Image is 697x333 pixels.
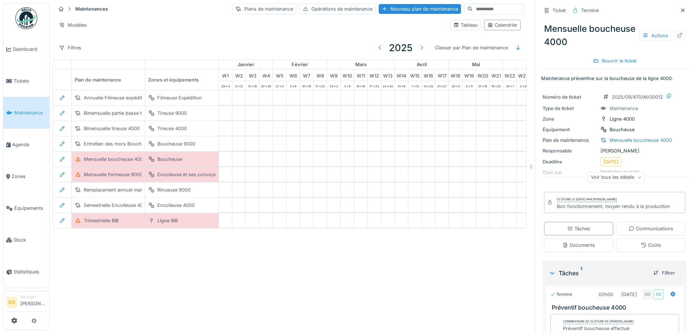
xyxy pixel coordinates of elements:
div: Commentaire de clôture de [PERSON_NAME] [563,319,634,324]
div: Nouveau plan de maintenance [379,4,461,14]
a: Dashboard [3,33,49,65]
div: Terminé [550,291,572,298]
div: Tâches [567,225,590,232]
div: Encolleuse et ses convoyeurs 9000 [157,171,237,178]
div: 24 -> 30 [381,81,394,90]
div: Mensuelle boucheuse 4000 [84,156,146,163]
div: W 9 [327,69,340,81]
div: Plans de maintenance [232,4,296,14]
div: Classer par Plan de maintenance [432,42,511,53]
div: Zone [543,116,597,122]
div: Modèles [56,20,90,30]
div: Boucheuse 9000 [157,140,195,147]
div: Voir tous les détails [588,172,645,183]
div: Mensuelle boucheuse 4000 [541,19,688,52]
div: Rinceuse 9000 [157,186,191,193]
div: 20 -> 26 [259,81,273,90]
div: Bon fonctionnement, moyen rendu à la production [557,203,670,210]
div: 2025/09/470/M/00012 [612,94,663,101]
div: Plan de maintenance [72,69,145,90]
div: 19 -> 25 [490,81,503,90]
div: W 4 [259,69,273,81]
div: 10 -> 16 [354,81,367,90]
div: W 7 [300,69,313,81]
div: Filtres [56,42,85,53]
div: W 10 [341,69,354,81]
div: Ticket [552,7,566,14]
div: W 22 [503,69,516,81]
div: W 18 [449,69,462,81]
div: Documents [562,242,595,249]
div: [DATE] [603,158,619,165]
div: W 1 [219,69,232,81]
a: GG Manager[PERSON_NAME] [6,294,46,312]
div: 3 -> 9 [286,81,300,90]
a: Statistiques [3,256,49,288]
div: Filmeuse Expédition [157,94,202,101]
div: 24 -> 2 [327,81,340,90]
div: Boucheuse [157,156,182,163]
div: Filtrer [650,268,678,278]
div: Type de ticket [543,105,597,112]
span: Zones [12,173,46,180]
div: GG [642,289,653,299]
div: Plan de maintenance [543,137,597,144]
div: W 6 [286,69,300,81]
div: W 14 [395,69,408,81]
div: Annuelle Filmeuse expédition [84,94,149,101]
div: Boucheuse [610,126,634,133]
div: W 12 [368,69,381,81]
div: Maintenance [610,105,638,112]
div: Ligne BIB [157,217,178,224]
div: Mensuelle Fermeuse 9000 [84,171,143,178]
div: 28 -> 4 [449,81,462,90]
div: W 20 [476,69,489,81]
div: 17 -> 23 [368,81,381,90]
div: Deadline [543,158,597,165]
div: Tableau [453,22,478,29]
span: Dashboard [13,46,46,53]
div: 5 -> 11 [462,81,476,90]
div: Mensuelle boucheuse 4000 [610,137,672,144]
div: Communications [629,225,673,232]
div: W 23 [517,69,530,81]
div: Calendrier [487,22,517,29]
div: Entretien des mors Boucheuse 9000 [84,140,165,147]
span: Équipements [14,205,46,212]
span: Maintenance [14,109,46,116]
div: Clôturé le [DATE] par [PERSON_NAME] [557,197,617,202]
div: W 2 [232,69,246,81]
div: Zones et équipements [145,69,218,90]
div: Remplacement annuel manomètre rinceuse 9000 [84,186,192,193]
div: Bimensuelle partie basse tireuse 9000 [84,110,168,117]
div: Rouvrir le ticket [590,56,639,66]
div: Responsable [543,147,597,154]
div: Bimensuelle tireuse 4000 [84,125,140,132]
div: 6 -> 12 [232,81,246,90]
div: 10 -> 16 [300,81,313,90]
h3: Préventif boucheuse 4000 [552,304,681,311]
div: juin [503,60,570,69]
div: GG [653,289,664,299]
div: W 3 [246,69,259,81]
img: Badge_color-CXgf-gQk.svg [15,7,37,29]
div: W 21 [490,69,503,81]
div: 14 -> 20 [422,81,435,90]
div: [PERSON_NAME] [543,147,687,154]
div: Actions [639,30,671,41]
div: 7 -> 13 [408,81,421,90]
div: Tâches [548,269,647,277]
div: 31 -> 6 [395,81,408,90]
div: 2 -> 8 [517,81,530,90]
a: Équipements [3,192,49,224]
div: février [273,60,327,69]
div: [DATE] [621,291,637,298]
a: Tickets [3,65,49,97]
div: 17 -> 23 [314,81,327,90]
div: Terminé [581,7,599,14]
div: Encolleuse 4000 [157,202,195,209]
div: 26 -> 1 [503,81,516,90]
div: Équipement [543,126,597,133]
div: mars [327,60,394,69]
a: Agenda [3,129,49,160]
